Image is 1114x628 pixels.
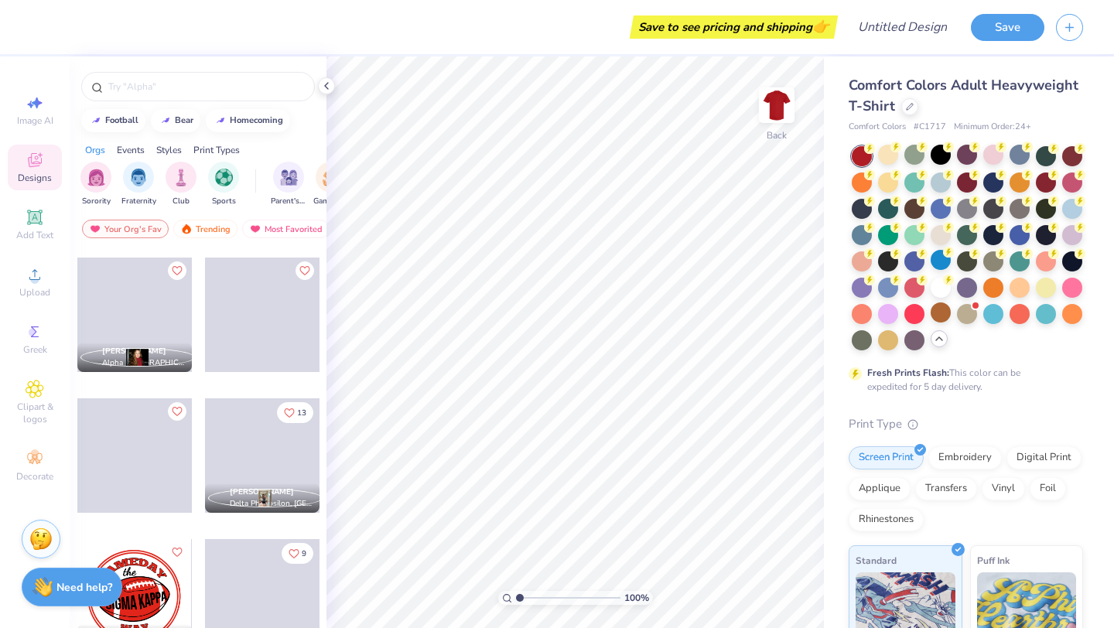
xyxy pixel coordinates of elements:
div: Applique [849,477,911,500]
span: 100 % [624,591,649,605]
button: Like [168,402,186,421]
span: Decorate [16,470,53,483]
div: Vinyl [982,477,1025,500]
div: filter for Game Day [313,162,349,207]
input: Try "Alpha" [107,79,305,94]
div: bear [175,116,193,125]
button: Like [282,543,313,564]
button: football [81,109,145,132]
span: Comfort Colors Adult Heavyweight T-Shirt [849,76,1078,115]
span: Minimum Order: 24 + [954,121,1031,134]
img: trend_line.gif [159,116,172,125]
div: filter for Parent's Weekend [271,162,306,207]
span: Image AI [17,114,53,127]
img: Parent's Weekend Image [280,169,298,186]
span: 13 [297,409,306,417]
span: Alpha [GEOGRAPHIC_DATA], [GEOGRAPHIC_DATA][US_STATE] [102,357,186,369]
img: most_fav.gif [89,224,101,234]
img: most_fav.gif [249,224,261,234]
div: Your Org's Fav [82,220,169,238]
strong: Need help? [56,580,112,595]
span: Club [173,196,190,207]
span: [PERSON_NAME] [102,346,166,357]
img: Back [761,90,792,121]
div: Foil [1030,477,1066,500]
span: # C1717 [914,121,946,134]
button: bear [151,109,200,132]
button: filter button [271,162,306,207]
div: Trending [173,220,237,238]
button: filter button [208,162,239,207]
img: Club Image [173,169,190,186]
span: [PERSON_NAME] [230,486,294,497]
div: Orgs [85,143,105,157]
div: Digital Print [1006,446,1082,469]
img: Fraternity Image [130,169,147,186]
div: Print Type [849,415,1083,433]
button: homecoming [206,109,290,132]
span: Sorority [82,196,111,207]
div: Most Favorited [242,220,330,238]
img: Sorority Image [87,169,105,186]
button: Like [168,543,186,561]
button: Like [277,402,313,423]
span: Game Day [313,196,349,207]
span: Add Text [16,229,53,241]
span: Sports [212,196,236,207]
div: Embroidery [928,446,1002,469]
div: filter for Fraternity [121,162,156,207]
span: 9 [302,550,306,558]
button: filter button [80,162,111,207]
span: Parent's Weekend [271,196,306,207]
button: Like [168,261,186,280]
div: homecoming [230,116,283,125]
button: Like [296,261,314,280]
strong: Fresh Prints Flash: [867,367,949,379]
img: trend_line.gif [90,116,102,125]
button: Save [971,14,1044,41]
div: filter for Sorority [80,162,111,207]
button: filter button [166,162,196,207]
div: Styles [156,143,182,157]
div: Rhinestones [849,508,924,531]
div: Transfers [915,477,977,500]
span: Clipart & logos [8,401,62,425]
div: filter for Club [166,162,196,207]
img: trend_line.gif [214,116,227,125]
span: 👉 [812,17,829,36]
img: Sports Image [215,169,233,186]
div: Back [767,128,787,142]
span: Fraternity [121,196,156,207]
div: Print Types [193,143,240,157]
span: Delta Phi Epsilon, [GEOGRAPHIC_DATA] [230,498,313,510]
span: Greek [23,343,47,356]
button: filter button [121,162,156,207]
div: This color can be expedited for 5 day delivery. [867,366,1058,394]
span: Puff Ink [977,552,1010,568]
img: Game Day Image [323,169,340,186]
span: Upload [19,286,50,299]
div: Events [117,143,145,157]
div: Save to see pricing and shipping [634,15,834,39]
img: trending.gif [180,224,193,234]
div: Screen Print [849,446,924,469]
div: filter for Sports [208,162,239,207]
span: Standard [856,552,897,568]
span: Comfort Colors [849,121,906,134]
div: football [105,116,138,125]
input: Untitled Design [846,12,959,43]
span: Designs [18,172,52,184]
button: filter button [313,162,349,207]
